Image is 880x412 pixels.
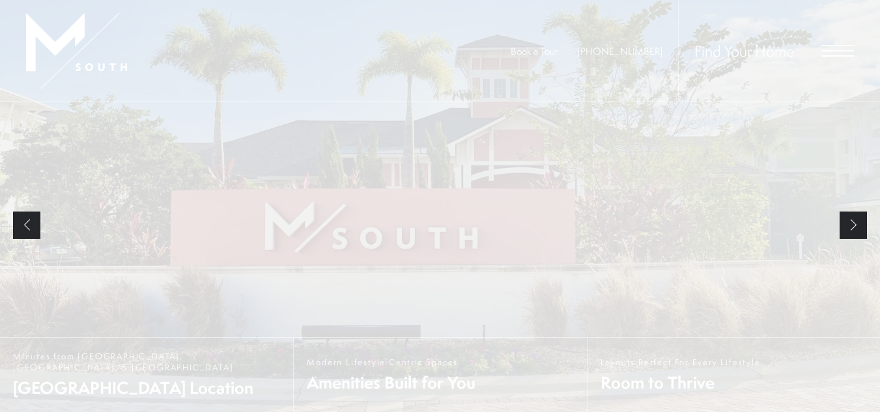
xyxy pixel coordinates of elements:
a: Next [840,212,867,239]
span: Modern Lifestyle Centric Spaces [307,357,475,368]
button: Open Menu [821,45,854,57]
a: Previous [13,212,40,239]
span: Room to Thrive [601,371,761,394]
a: Find Your Home [694,40,794,61]
span: [PHONE_NUMBER] [578,44,662,58]
span: [GEOGRAPHIC_DATA] Location [13,376,280,399]
a: Layouts Perfect For Every Lifestyle [587,338,880,412]
a: Modern Lifestyle Centric Spaces [293,338,586,412]
a: Book a Tour [511,44,558,58]
span: Amenities Built for You [307,371,475,394]
span: Layouts Perfect For Every Lifestyle [601,357,761,368]
span: Minutes from [GEOGRAPHIC_DATA], [GEOGRAPHIC_DATA], & [GEOGRAPHIC_DATA] [13,351,280,373]
a: Call Us at 813-570-8014 [578,44,662,58]
img: MSouth [26,13,127,89]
